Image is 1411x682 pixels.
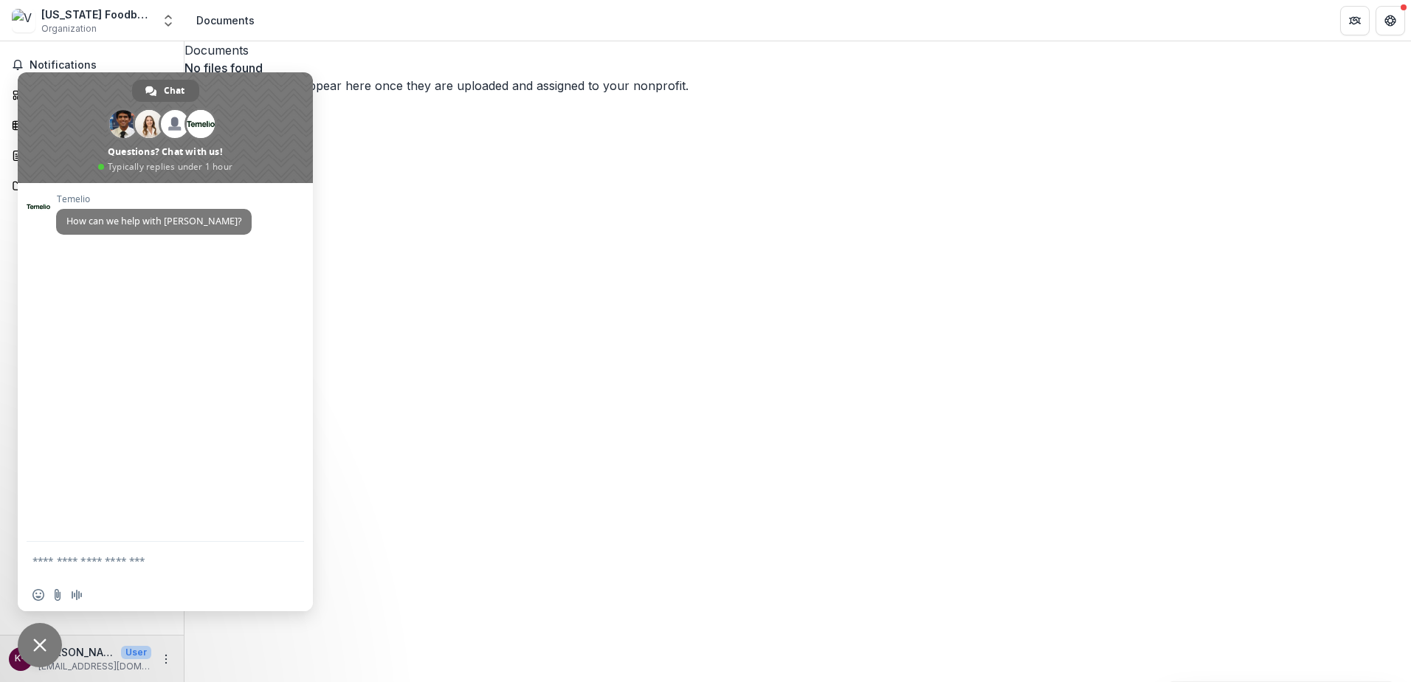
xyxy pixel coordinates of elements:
a: Documents [6,173,178,198]
p: Files and folders will appear here once they are uploaded and assigned to your nonprofit. [184,77,1411,94]
span: Audio message [71,589,83,601]
a: Tasks [6,113,178,137]
img: Vermont Foodbank, Inc. [12,9,35,32]
span: How can we help with [PERSON_NAME]? [66,215,241,227]
button: Open entity switcher [158,6,179,35]
button: Get Help [1376,6,1405,35]
span: Temelio [56,194,252,204]
span: Chat [164,80,184,102]
a: Proposals [6,143,178,168]
h3: Documents [184,41,1411,59]
span: Notifications [30,59,172,72]
span: Send a file [52,589,63,601]
p: User [121,646,151,659]
button: Notifications [6,53,178,77]
div: Documents [196,13,255,28]
div: Kate Steward <ksteward@vtfoodbank.org> [15,654,27,664]
p: [EMAIL_ADDRESS][DOMAIN_NAME] [38,660,151,673]
textarea: Compose your message... [32,554,266,568]
p: [PERSON_NAME] <[EMAIL_ADDRESS][DOMAIN_NAME]> [38,644,115,660]
div: [US_STATE] Foodbank, Inc. [41,7,152,22]
p: No files found [184,59,1411,77]
div: Chat [132,80,199,102]
a: Dashboard [6,83,178,107]
span: Insert an emoji [32,589,44,601]
nav: breadcrumb [190,10,261,31]
div: Close chat [18,623,62,667]
button: More [157,650,175,668]
button: Partners [1340,6,1370,35]
span: Organization [41,22,97,35]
